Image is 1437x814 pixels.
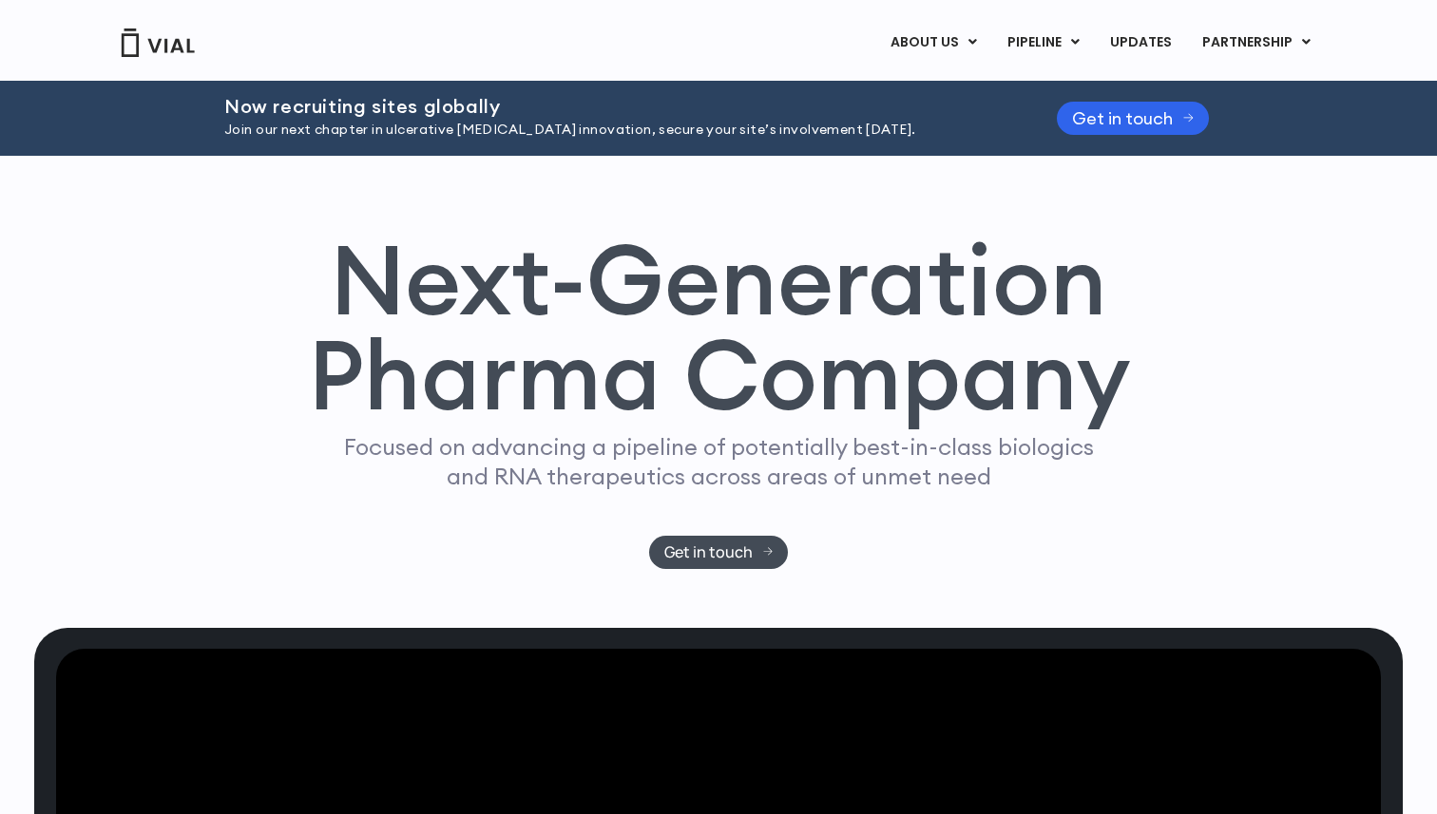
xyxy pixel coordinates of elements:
span: Get in touch [664,545,753,559]
p: Join our next chapter in ulcerative [MEDICAL_DATA] innovation, secure your site’s involvement [DA... [224,120,1009,141]
a: ABOUT USMenu Toggle [875,27,991,59]
h2: Now recruiting sites globally [224,96,1009,117]
a: Get in touch [649,536,789,569]
a: UPDATES [1095,27,1186,59]
p: Focused on advancing a pipeline of potentially best-in-class biologics and RNA therapeutics acros... [335,432,1102,491]
a: PARTNERSHIPMenu Toggle [1187,27,1326,59]
h1: Next-Generation Pharma Company [307,232,1130,424]
a: PIPELINEMenu Toggle [992,27,1094,59]
img: Vial Logo [120,28,196,57]
a: Get in touch [1057,102,1209,135]
span: Get in touch [1072,111,1173,125]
